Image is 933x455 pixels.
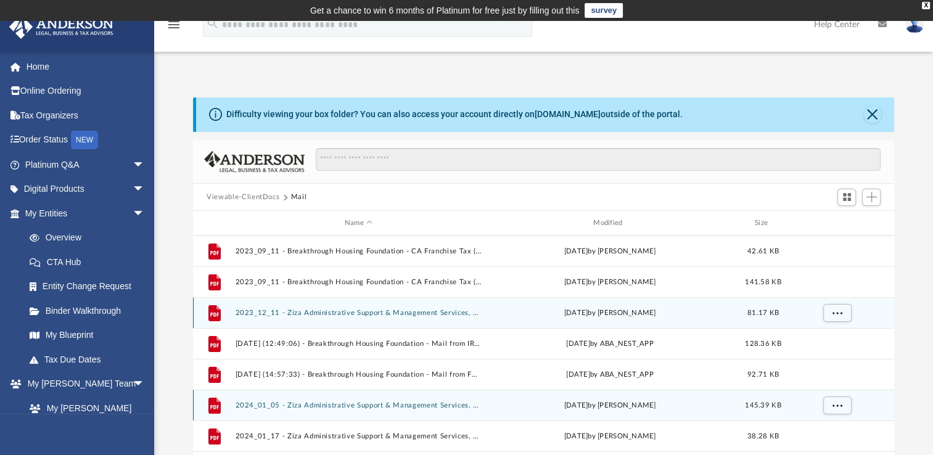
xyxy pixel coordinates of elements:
a: Overview [17,226,163,250]
div: [DATE] by [PERSON_NAME] [487,277,733,288]
div: Get a chance to win 6 months of Platinum for free just by filling out this [310,3,580,18]
button: 2023_12_11 - Ziza Administrative Support & Management Services, LLC - IRS Mail.pdf [236,309,482,317]
button: 2023_09_11 - Breakthrough Housing Foundation - CA Franchise Tax (2).pdf [236,278,482,286]
a: My [PERSON_NAME] Teamarrow_drop_down [9,372,157,396]
div: Modified [487,218,733,229]
div: [DATE] by [PERSON_NAME] [487,246,733,257]
div: [DATE] by ABA_NEST_APP [487,369,733,380]
img: User Pic [905,15,924,33]
a: My [PERSON_NAME] Team [17,396,151,435]
a: My Entitiesarrow_drop_down [9,201,163,226]
span: 128.36 KB [745,340,781,347]
a: Tax Organizers [9,103,163,128]
div: Size [739,218,788,229]
span: 141.58 KB [745,279,781,285]
div: [DATE] by [PERSON_NAME] [487,400,733,411]
div: [DATE] by [PERSON_NAME] [487,431,733,442]
a: Online Ordering [9,79,163,104]
button: 2024_01_17 - Ziza Administrative Support & Management Services, LLC - IRS Mail.pdf [236,432,482,440]
span: 42.61 KB [747,248,779,255]
div: Difficulty viewing your box folder? You can also access your account directly on outside of the p... [226,108,683,121]
a: Home [9,54,163,79]
button: Close [864,106,881,123]
a: Order StatusNEW [9,128,163,153]
div: Name [235,218,482,229]
i: menu [166,17,181,32]
div: NEW [71,131,98,149]
span: arrow_drop_down [133,372,157,397]
a: menu [166,23,181,32]
button: [DATE] (12:49:06) - Breakthrough Housing Foundation - Mail from IRS.pdf [236,340,482,348]
span: arrow_drop_down [133,201,157,226]
a: CTA Hub [17,250,163,274]
button: Viewable-ClientDocs [207,192,279,203]
a: My Blueprint [17,323,157,348]
input: Search files and folders [316,148,881,171]
a: Entity Change Request [17,274,163,299]
div: [DATE] by ABA_NEST_APP [487,338,733,350]
button: [DATE] (14:57:33) - Breakthrough Housing Foundation - Mail from FRANCHISE TAX BOARD.pdf [236,371,482,379]
button: 2023_09_11 - Breakthrough Housing Foundation - CA Franchise Tax (1).pdf [236,247,482,255]
a: Platinum Q&Aarrow_drop_down [9,152,163,177]
div: [DATE] by [PERSON_NAME] [487,308,733,319]
img: Anderson Advisors Platinum Portal [6,15,117,39]
a: [DOMAIN_NAME] [535,109,601,119]
span: 145.39 KB [745,402,781,409]
a: survey [585,3,623,18]
a: Digital Productsarrow_drop_down [9,177,163,202]
div: id [793,218,879,229]
span: arrow_drop_down [133,152,157,178]
span: 81.17 KB [747,309,779,316]
button: More options [823,304,852,322]
span: arrow_drop_down [133,177,157,202]
a: Binder Walkthrough [17,298,163,323]
span: 92.71 KB [747,371,779,378]
button: Switch to Grid View [837,189,856,206]
div: id [199,218,229,229]
i: search [206,17,220,30]
a: Tax Due Dates [17,347,163,372]
button: Mail [291,192,307,203]
span: 38.28 KB [747,433,779,440]
button: 2024_01_05 - Ziza Administrative Support & Management Services, LLC - IRS Mail.pdf [236,401,482,409]
div: close [922,2,930,9]
button: Add [862,189,881,206]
